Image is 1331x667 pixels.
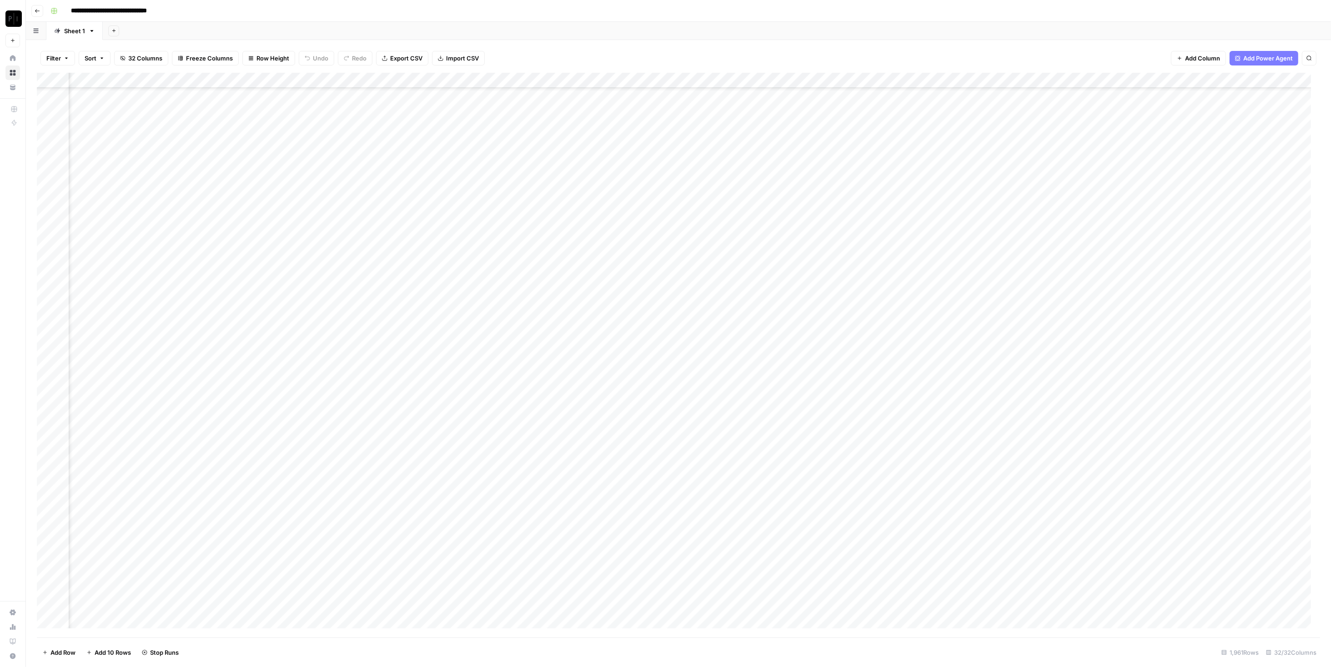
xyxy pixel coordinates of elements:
[256,54,289,63] span: Row Height
[46,22,103,40] a: Sheet 1
[81,645,136,660] button: Add 10 Rows
[46,54,61,63] span: Filter
[390,54,422,63] span: Export CSV
[150,648,179,657] span: Stop Runs
[1218,645,1262,660] div: 1,961 Rows
[1185,54,1220,63] span: Add Column
[5,10,22,27] img: Paragon (Prod) Logo
[1262,645,1320,660] div: 32/32 Columns
[37,645,81,660] button: Add Row
[432,51,485,65] button: Import CSV
[85,54,96,63] span: Sort
[446,54,479,63] span: Import CSV
[313,54,328,63] span: Undo
[5,634,20,649] a: Learning Hub
[242,51,295,65] button: Row Height
[186,54,233,63] span: Freeze Columns
[5,7,20,30] button: Workspace: Paragon (Prod)
[376,51,428,65] button: Export CSV
[5,649,20,663] button: Help + Support
[1243,54,1293,63] span: Add Power Agent
[64,26,85,35] div: Sheet 1
[128,54,162,63] span: 32 Columns
[79,51,110,65] button: Sort
[114,51,168,65] button: 32 Columns
[5,605,20,620] a: Settings
[95,648,131,657] span: Add 10 Rows
[299,51,334,65] button: Undo
[1171,51,1226,65] button: Add Column
[5,620,20,634] a: Usage
[40,51,75,65] button: Filter
[5,51,20,65] a: Home
[5,65,20,80] a: Browse
[338,51,372,65] button: Redo
[50,648,75,657] span: Add Row
[1230,51,1298,65] button: Add Power Agent
[352,54,367,63] span: Redo
[172,51,239,65] button: Freeze Columns
[136,645,184,660] button: Stop Runs
[5,80,20,95] a: Your Data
